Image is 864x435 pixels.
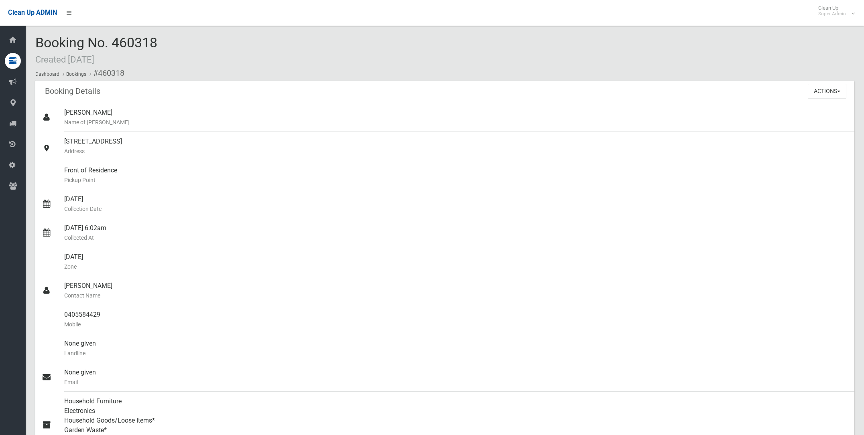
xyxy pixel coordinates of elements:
small: Name of [PERSON_NAME] [64,117,848,127]
a: Dashboard [35,71,59,77]
div: 0405584429 [64,305,848,334]
div: [DATE] [64,190,848,219]
small: Created [DATE] [35,54,94,65]
small: Landline [64,348,848,358]
small: Super Admin [818,11,846,17]
small: Zone [64,262,848,271]
div: [STREET_ADDRESS] [64,132,848,161]
small: Collected At [64,233,848,243]
li: #460318 [87,66,124,81]
small: Email [64,377,848,387]
div: [PERSON_NAME] [64,276,848,305]
div: None given [64,363,848,392]
header: Booking Details [35,83,110,99]
div: [DATE] [64,247,848,276]
span: Clean Up [814,5,854,17]
small: Collection Date [64,204,848,214]
small: Contact Name [64,291,848,300]
span: Clean Up ADMIN [8,9,57,16]
small: Mobile [64,320,848,329]
div: None given [64,334,848,363]
small: Pickup Point [64,175,848,185]
small: Address [64,146,848,156]
a: Bookings [66,71,86,77]
div: [DATE] 6:02am [64,219,848,247]
div: Front of Residence [64,161,848,190]
div: [PERSON_NAME] [64,103,848,132]
span: Booking No. 460318 [35,34,157,66]
button: Actions [808,84,846,99]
